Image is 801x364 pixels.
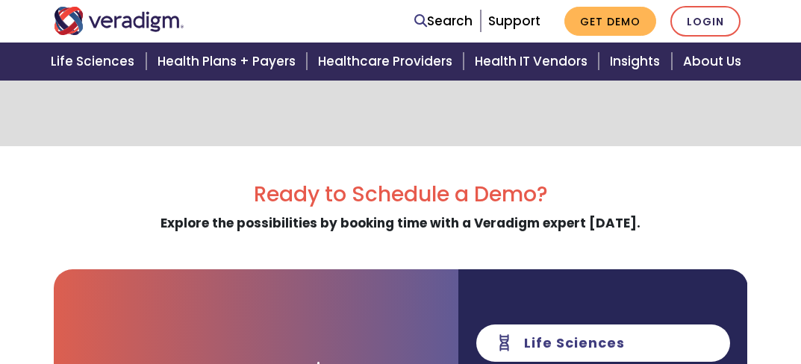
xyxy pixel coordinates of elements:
a: Life Sciences [42,43,148,81]
a: Support [488,12,540,30]
h2: Ready to Schedule a Demo? [54,182,748,207]
a: Insights [601,43,673,81]
a: Search [414,11,473,31]
a: Healthcare Providers [309,43,466,81]
a: Health IT Vendors [466,43,601,81]
a: Health Plans + Payers [149,43,309,81]
strong: Explore the possibilities by booking time with a Veradigm expert [DATE]. [160,214,641,232]
img: Veradigm logo [54,7,184,35]
a: Get Demo [564,7,656,36]
a: Login [670,6,741,37]
a: About Us [674,43,759,81]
